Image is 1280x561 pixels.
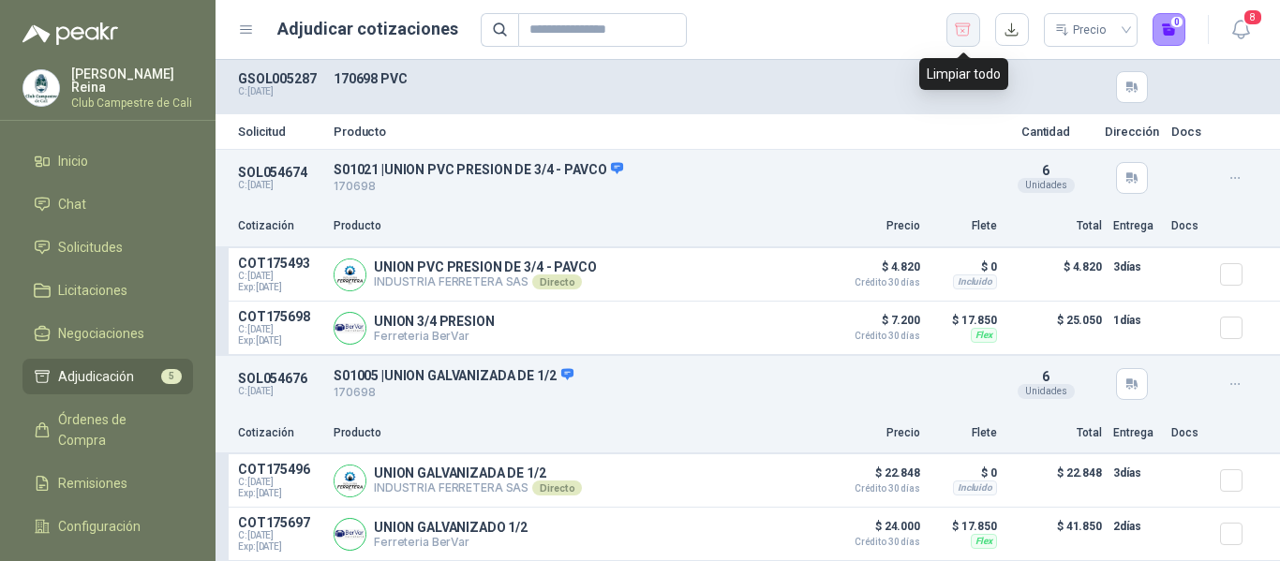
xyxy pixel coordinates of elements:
p: $ 4.820 [1008,256,1102,293]
p: GSOL005287 [238,71,322,86]
p: COT175698 [238,309,322,324]
p: $ 25.050 [1008,309,1102,347]
p: Docs [1171,424,1209,442]
span: C: [DATE] [238,477,322,488]
p: Precio [826,217,920,235]
span: Inicio [58,151,88,171]
div: Unidades [1018,178,1075,193]
p: Producto [334,217,815,235]
img: Company Logo [335,519,365,550]
p: Docs [1171,125,1209,138]
span: Crédito 30 días [826,538,920,547]
p: UNION 3/4 PRESION [374,314,495,329]
p: $ 22.848 [1008,462,1102,499]
a: Configuración [22,509,193,544]
span: 6 [1042,163,1049,178]
img: Company Logo [335,465,365,496]
p: Cotización [238,424,322,442]
span: Exp: [DATE] [238,541,322,553]
span: Remisiones [58,473,127,494]
p: Solicitud [238,125,322,138]
p: $ 0 [931,462,997,484]
div: Flex [971,328,997,343]
p: 170698 [334,384,988,402]
div: Unidades [1018,384,1075,399]
p: C: [DATE] [238,86,322,97]
a: Remisiones [22,465,193,501]
p: C: [DATE] [238,386,322,397]
p: $ 17.850 [931,309,997,332]
span: C: [DATE] [238,324,322,335]
a: Inicio [22,143,193,179]
a: Órdenes de Compra [22,402,193,458]
span: Exp: [DATE] [238,335,322,347]
p: 170698 PVC [334,71,988,86]
button: 8 [1224,13,1258,47]
p: Total [1008,424,1102,442]
div: Directo [532,274,582,289]
span: Negociaciones [58,323,144,344]
p: S01005 | UNION GALVANIZADA DE 1/2 [334,367,988,384]
span: Crédito 30 días [826,484,920,494]
p: $ 24.000 [826,515,920,547]
p: Cantidad [999,125,1093,138]
span: Órdenes de Compra [58,409,175,450]
span: Chat [58,194,86,214]
p: UNION GALVANIZADA DE 1/2 [374,465,582,480]
p: Cotización [238,217,322,235]
p: 3 días [1113,256,1160,278]
span: C: [DATE] [238,530,322,541]
p: SOL054674 [238,165,322,180]
p: COT175493 [238,256,322,271]
p: INDUSTRIA FERRETERA SAS [374,274,597,289]
img: Company Logo [23,70,59,106]
p: Producto [334,125,988,138]
span: Adjudicación [58,366,134,387]
a: Solicitudes [22,229,193,265]
p: Flete [931,424,997,442]
a: Chat [22,186,193,222]
p: $ 0 [931,256,997,278]
div: Flex [971,534,997,549]
p: Club Campestre de Cali [71,97,193,109]
p: Producto [334,424,815,442]
div: Limpiar todo [919,58,1008,90]
a: Licitaciones [22,273,193,308]
img: Company Logo [335,259,365,290]
div: Incluido [953,480,997,495]
p: 170698 [334,178,988,196]
p: INDUSTRIA FERRETERA SAS [374,480,582,495]
p: Ferreteria BerVar [374,535,528,549]
p: $ 22.848 [826,462,920,494]
h1: Adjudicar cotizaciones [277,16,458,42]
span: Solicitudes [58,237,123,258]
p: Dirección [1104,125,1160,138]
p: 3 días [1113,462,1160,484]
p: [PERSON_NAME] Reina [71,67,193,94]
span: C: [DATE] [238,271,322,282]
span: Crédito 30 días [826,278,920,288]
p: Total [1008,217,1102,235]
button: 0 [1153,13,1186,47]
span: Exp: [DATE] [238,282,322,293]
span: Configuración [58,516,141,537]
span: 8 [1243,8,1263,26]
span: 6 [1042,369,1049,384]
p: C: [DATE] [238,180,322,191]
img: Company Logo [335,313,365,344]
div: Directo [532,480,582,495]
p: UNION PVC PRESION DE 3/4 - PAVCO [374,259,597,274]
p: COT175697 [238,515,322,530]
p: COT175496 [238,462,322,477]
p: Precio [826,424,920,442]
p: UNION GALVANIZADO 1/2 [374,520,528,535]
p: Flete [931,217,997,235]
p: $ 41.850 [1008,515,1102,553]
p: 1 días [1113,309,1160,332]
p: $ 7.200 [826,309,920,341]
a: Negociaciones [22,316,193,351]
div: Precio [1055,16,1109,44]
p: $ 4.820 [826,256,920,288]
p: 2 días [1113,515,1160,538]
p: Entrega [1113,217,1160,235]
